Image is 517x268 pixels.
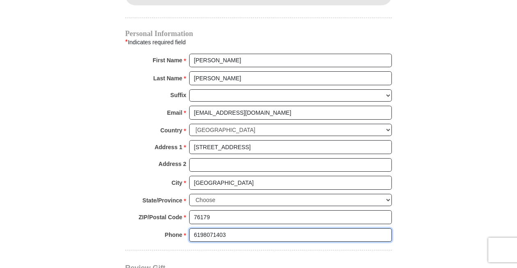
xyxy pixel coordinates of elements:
[155,141,183,153] strong: Address 1
[153,73,183,84] strong: Last Name
[158,158,186,170] strong: Address 2
[139,211,183,223] strong: ZIP/Postal Code
[153,55,182,66] strong: First Name
[160,125,183,136] strong: Country
[165,229,183,241] strong: Phone
[125,37,392,48] div: Indicates required field
[125,30,392,37] h4: Personal Information
[142,195,182,206] strong: State/Province
[170,89,186,101] strong: Suffix
[172,177,182,189] strong: City
[167,107,182,118] strong: Email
